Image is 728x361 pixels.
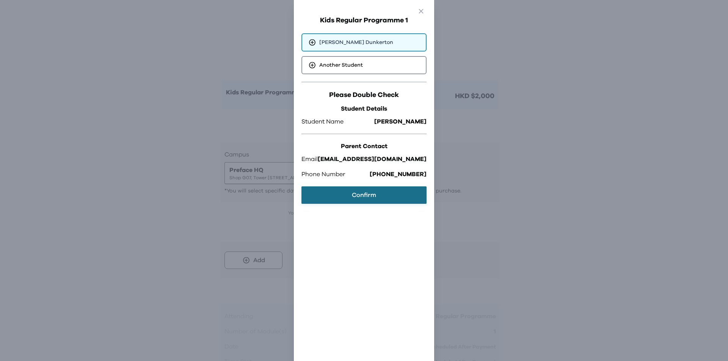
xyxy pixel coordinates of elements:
[370,170,427,179] span: [PHONE_NUMBER]
[301,104,427,113] h3: Student Details
[301,90,427,100] h2: Please Double Check
[301,186,427,204] button: Confirm
[301,170,345,179] span: Phone Number
[301,155,318,164] span: Email
[301,15,427,26] h2: Kids Regular Programme 1
[319,39,393,46] span: [PERSON_NAME] Dunkerton
[318,155,427,164] span: [EMAIL_ADDRESS][DOMAIN_NAME]
[301,56,427,74] div: Another Student
[301,117,344,126] span: Student Name
[319,61,363,69] span: Another Student
[301,33,427,52] div: [PERSON_NAME] Dunkerton
[374,117,427,126] span: [PERSON_NAME]
[301,142,427,151] h3: Parent Contact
